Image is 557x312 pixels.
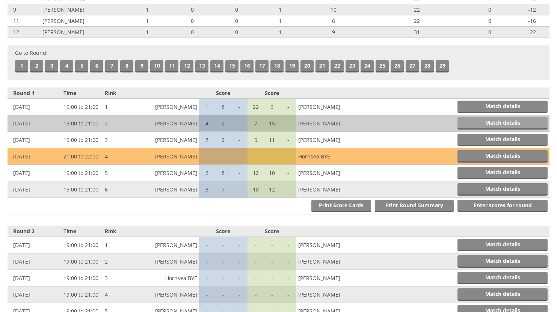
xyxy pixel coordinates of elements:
[280,165,296,181] td: -
[199,286,215,303] td: -
[215,132,231,148] td: 2
[62,181,103,198] td: 19:00 to 21:00
[280,253,296,270] td: -
[515,4,549,15] td: -12
[8,99,62,115] td: [DATE]
[75,60,88,72] a: 5
[103,253,134,270] td: 2
[120,60,133,72] a: 8
[346,60,359,72] a: 23
[215,115,231,132] td: 2
[103,87,134,99] th: Rink
[134,253,199,270] td: [PERSON_NAME]
[231,286,248,303] td: -
[280,181,296,198] td: -
[231,115,248,132] td: -
[280,148,296,165] td: -
[262,15,299,27] td: 1
[248,148,264,165] td: -
[296,270,361,286] td: [PERSON_NAME]
[264,253,280,270] td: -
[215,99,231,115] td: 8
[375,200,454,212] a: Print Round Summary
[211,4,262,15] td: 0
[264,132,280,148] td: 11
[121,4,173,15] td: 1
[215,253,231,270] td: -
[255,60,269,72] a: 17
[280,132,296,148] td: -
[199,181,215,198] td: 3
[134,165,199,181] td: [PERSON_NAME]
[225,60,238,72] a: 15
[248,87,296,99] th: Score
[311,200,371,212] a: Print Score Cards
[296,181,361,198] td: [PERSON_NAME]
[103,181,134,198] td: 6
[248,115,264,132] td: 7
[465,15,515,27] td: 0
[8,148,62,165] td: [DATE]
[457,200,548,212] a: Enter scores for round
[457,167,548,179] a: Match details
[211,15,262,27] td: 0
[103,226,134,237] th: Rink
[8,27,41,38] td: 12
[231,237,248,253] td: -
[240,60,254,72] a: 16
[296,253,361,270] td: [PERSON_NAME]
[421,60,434,72] a: 28
[62,237,103,253] td: 19:00 to 21:00
[103,165,134,181] td: 5
[280,286,296,303] td: -
[134,132,199,148] td: [PERSON_NAME]
[41,27,121,38] td: [PERSON_NAME]
[62,270,103,286] td: 19:00 to 21:00
[457,134,548,146] a: Match details
[300,60,314,72] a: 20
[103,270,134,286] td: 3
[90,60,103,72] a: 6
[8,270,62,286] td: [DATE]
[368,27,465,38] td: 31
[150,60,163,72] a: 10
[180,60,193,72] a: 12
[62,286,103,303] td: 19:00 to 21:00
[62,148,103,165] td: 21:00 to 22:00
[103,148,134,165] td: 4
[30,60,43,72] a: 2
[296,99,361,115] td: [PERSON_NAME]
[296,286,361,303] td: [PERSON_NAME]
[264,165,280,181] td: 10
[406,60,419,72] a: 27
[41,15,121,27] td: [PERSON_NAME]
[103,237,134,253] td: 1
[199,237,215,253] td: -
[134,148,199,165] td: [PERSON_NAME]
[62,226,103,237] th: Time
[8,45,549,80] div: Go to Round:
[299,27,368,38] td: 9
[134,286,199,303] td: [PERSON_NAME]
[199,148,215,165] td: -
[8,226,62,237] th: Round 2
[8,4,41,15] td: 9
[280,270,296,286] td: -
[15,60,28,72] a: 1
[262,27,299,38] td: 1
[165,60,178,72] a: 11
[134,237,199,253] td: [PERSON_NAME]
[41,4,121,15] td: [PERSON_NAME]
[231,270,248,286] td: -
[299,4,368,15] td: 10
[8,165,62,181] td: [DATE]
[376,60,389,72] a: 25
[211,27,262,38] td: 0
[103,286,134,303] td: 4
[465,4,515,15] td: 0
[210,60,223,72] a: 14
[457,101,548,113] a: Match details
[62,165,103,181] td: 19:00 to 21:00
[62,115,103,132] td: 19:00 to 21:00
[199,165,215,181] td: 2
